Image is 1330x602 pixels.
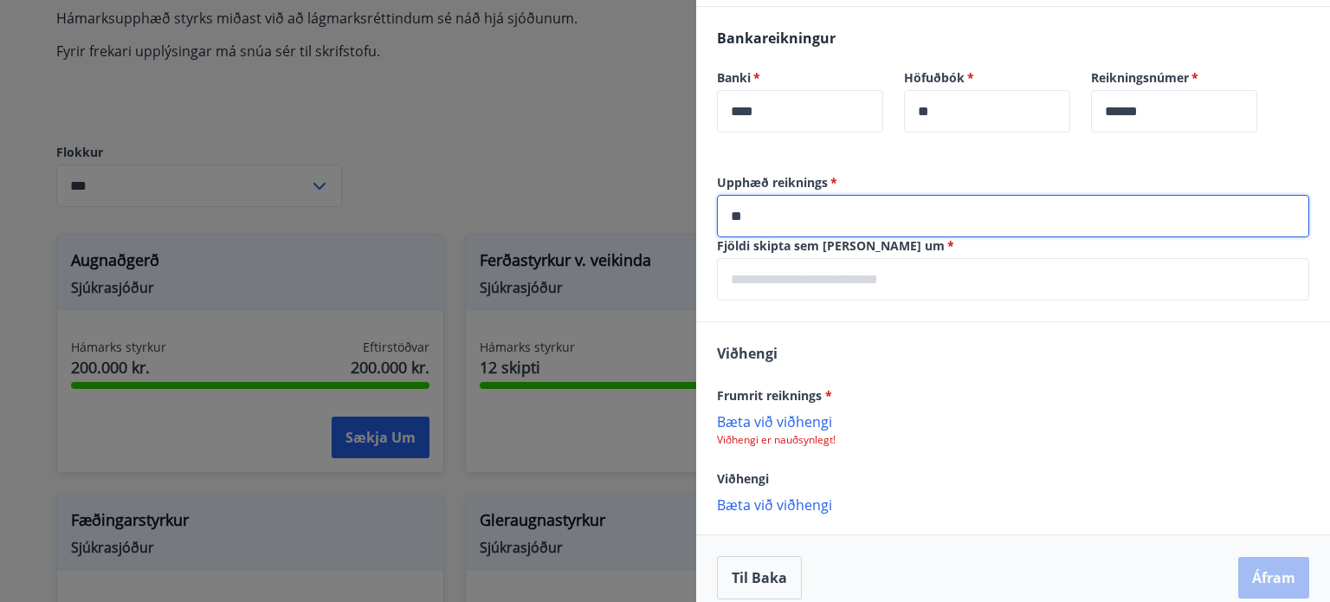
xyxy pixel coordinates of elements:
[717,344,778,363] span: Viðhengi
[904,69,1070,87] label: Höfuðbók
[717,195,1309,237] div: Upphæð reiknings
[717,174,1309,191] label: Upphæð reiknings
[717,495,1309,513] p: Bæta við viðhengi
[717,387,832,404] span: Frumrit reiknings
[717,29,836,48] span: Bankareikningur
[717,237,1309,255] label: Fjöldi skipta sem [PERSON_NAME] um
[717,556,802,599] button: Til baka
[717,470,769,487] span: Viðhengi
[717,433,1309,447] p: Viðhengi er nauðsynlegt!
[717,69,883,87] label: Banki
[1091,69,1257,87] label: Reikningsnúmer
[717,412,1309,430] p: Bæta við viðhengi
[717,258,1309,301] div: Fjöldi skipta sem sótt er um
